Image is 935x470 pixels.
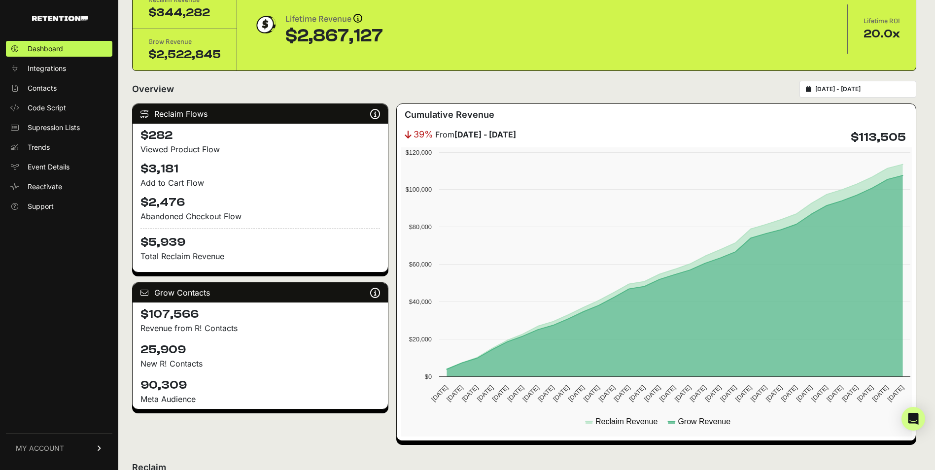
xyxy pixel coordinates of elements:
[148,37,221,47] div: Grow Revenue
[148,5,221,21] div: $344,282
[133,104,388,124] div: Reclaim Flows
[521,384,540,403] text: [DATE]
[253,12,277,37] img: dollar-coin-05c43ed7efb7bc0c12610022525b4bbbb207c7efeef5aecc26f025e68dcafac9.png
[536,384,555,403] text: [DATE]
[28,83,57,93] span: Contacts
[855,384,874,403] text: [DATE]
[870,384,890,403] text: [DATE]
[6,100,112,116] a: Code Script
[405,149,431,156] text: $120,000
[424,373,431,380] text: $0
[643,384,662,403] text: [DATE]
[688,384,707,403] text: [DATE]
[28,64,66,73] span: Integrations
[719,384,738,403] text: [DATE]
[6,179,112,195] a: Reactivate
[864,26,900,42] div: 20.0x
[475,384,494,403] text: [DATE]
[810,384,829,403] text: [DATE]
[658,384,677,403] text: [DATE]
[795,384,814,403] text: [DATE]
[285,12,383,26] div: Lifetime Revenue
[490,384,510,403] text: [DATE]
[140,177,380,189] div: Add to Cart Flow
[28,201,54,211] span: Support
[133,283,388,302] div: Grow Contacts
[864,16,900,26] div: Lifetime ROI
[851,130,906,145] h4: $113,505
[886,384,905,403] text: [DATE]
[749,384,768,403] text: [DATE]
[28,103,66,113] span: Code Script
[140,377,380,393] h4: 90,309
[734,384,753,403] text: [DATE]
[28,123,80,133] span: Supression Lists
[566,384,586,403] text: [DATE]
[140,342,380,358] h4: 25,909
[140,306,380,322] h4: $107,566
[703,384,723,403] text: [DATE]
[506,384,525,403] text: [DATE]
[140,250,380,262] p: Total Reclaim Revenue
[409,261,431,268] text: $60,000
[435,129,516,140] span: From
[409,223,431,231] text: $80,000
[6,139,112,155] a: Trends
[6,61,112,76] a: Integrations
[901,407,925,431] div: Open Intercom Messenger
[764,384,783,403] text: [DATE]
[140,195,380,210] h4: $2,476
[409,298,431,305] text: $40,000
[6,120,112,135] a: Supression Lists
[6,433,112,463] a: MY ACCOUNT
[552,384,571,403] text: [DATE]
[140,128,380,143] h4: $282
[405,108,494,122] h3: Cumulative Revenue
[595,417,658,426] text: Reclaim Revenue
[140,358,380,369] p: New R! Contacts
[28,142,50,152] span: Trends
[597,384,616,403] text: [DATE]
[6,199,112,214] a: Support
[140,210,380,222] div: Abandoned Checkout Flow
[454,130,516,139] strong: [DATE] - [DATE]
[460,384,480,403] text: [DATE]
[132,82,174,96] h2: Overview
[430,384,449,403] text: [DATE]
[414,128,433,141] span: 39%
[285,26,383,46] div: $2,867,127
[825,384,844,403] text: [DATE]
[28,182,62,192] span: Reactivate
[140,228,380,250] h4: $5,939
[779,384,798,403] text: [DATE]
[840,384,860,403] text: [DATE]
[28,162,69,172] span: Event Details
[16,443,64,453] span: MY ACCOUNT
[28,44,63,54] span: Dashboard
[673,384,692,403] text: [DATE]
[6,41,112,57] a: Dashboard
[582,384,601,403] text: [DATE]
[405,186,431,193] text: $100,000
[32,16,88,21] img: Retention.com
[409,336,431,343] text: $20,000
[445,384,464,403] text: [DATE]
[140,322,380,334] p: Revenue from R! Contacts
[140,393,380,405] div: Meta Audience
[140,161,380,177] h4: $3,181
[6,80,112,96] a: Contacts
[627,384,647,403] text: [DATE]
[678,417,730,426] text: Grow Revenue
[140,143,380,155] div: Viewed Product Flow
[612,384,631,403] text: [DATE]
[6,159,112,175] a: Event Details
[148,47,221,63] div: $2,522,845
